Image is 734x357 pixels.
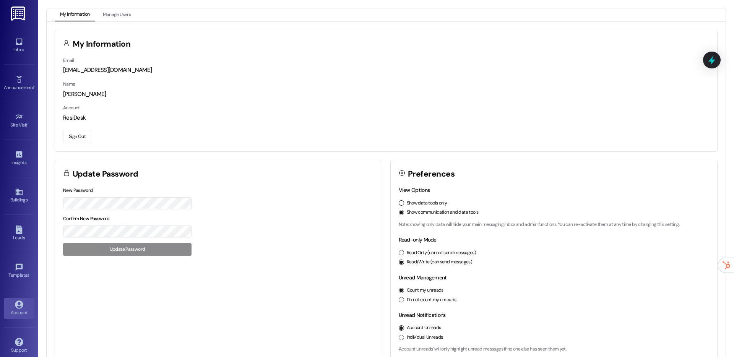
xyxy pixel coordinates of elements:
a: Support [4,336,34,356]
a: Templates • [4,261,34,281]
a: Leads [4,223,34,244]
label: Read/Write (can send messages) [407,259,473,266]
label: Do not count my unreads [407,297,456,303]
label: Show communication and data tools [407,209,479,216]
a: Site Visit • [4,110,34,131]
label: Email [63,57,74,63]
div: [EMAIL_ADDRESS][DOMAIN_NAME] [63,66,709,74]
a: Buildings [4,185,34,206]
label: Individual Unreads [407,334,443,341]
div: ResiDesk [63,114,709,122]
button: My Information [55,8,95,21]
label: Read-only Mode [399,236,437,243]
button: Sign Out [63,130,91,143]
label: New Password [63,187,93,193]
span: • [29,271,31,277]
div: [PERSON_NAME] [63,90,709,98]
label: Confirm New Password [63,216,110,222]
label: Account [63,105,80,111]
label: View Options [399,187,430,193]
h3: My Information [73,40,131,48]
a: Insights • [4,148,34,169]
img: ResiDesk Logo [11,6,27,21]
label: Name [63,81,75,87]
h3: Preferences [408,170,455,178]
label: Unread Management [399,274,447,281]
h3: Update Password [73,170,138,178]
span: • [34,84,35,89]
label: Read Only (cannot send messages) [407,250,476,256]
label: Account Unreads [407,325,441,331]
p: 'Account Unreads' will only highlight unread messages if no one else has seen them yet. [399,346,710,353]
p: Note: showing only data will hide your main messaging inbox and admin functions. You can re-activ... [399,221,710,228]
a: Account [4,298,34,319]
span: • [26,159,28,164]
button: Manage Users [97,8,136,21]
label: Show data tools only [407,200,447,207]
span: • [28,121,29,127]
label: Count my unreads [407,287,443,294]
label: Unread Notifications [399,312,446,318]
a: Inbox [4,35,34,56]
